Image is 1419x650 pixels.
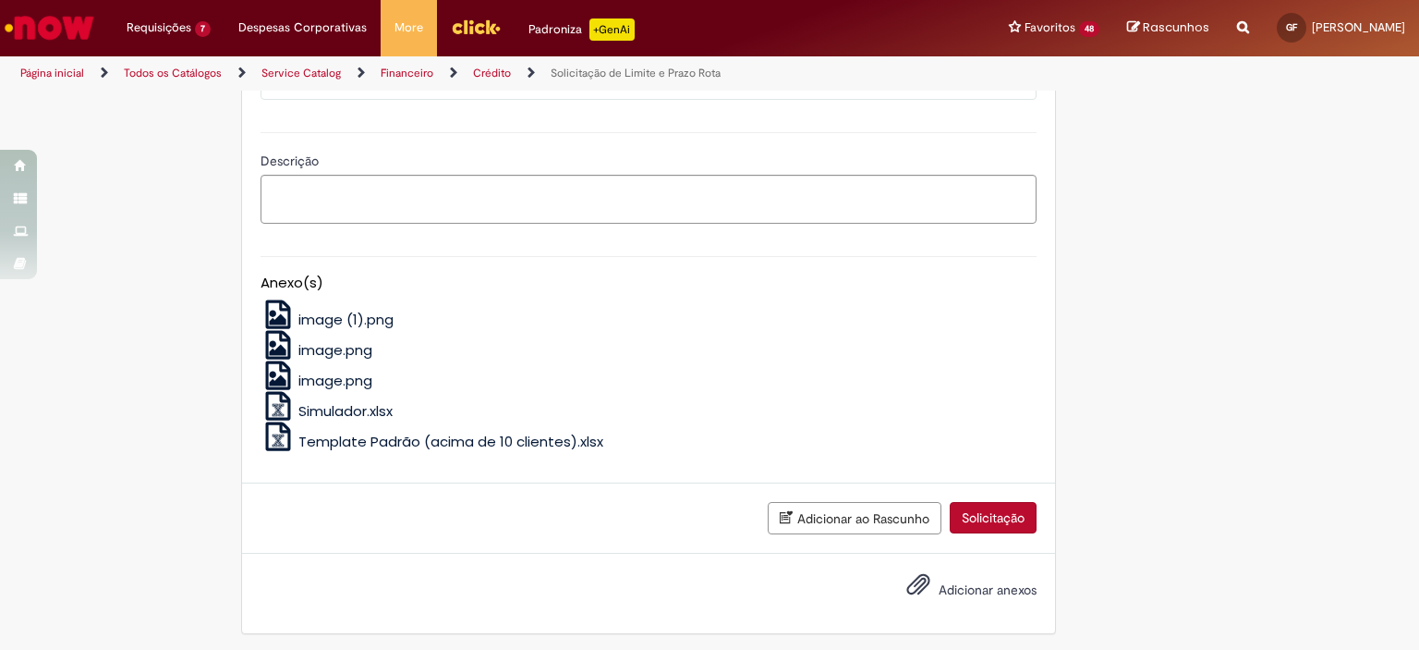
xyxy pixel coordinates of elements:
[1312,19,1405,35] span: [PERSON_NAME]
[1079,21,1099,37] span: 48
[939,582,1037,598] span: Adicionar anexos
[261,310,394,329] a: image (1).png
[127,18,191,37] span: Requisições
[195,21,211,37] span: 7
[298,340,372,360] span: image.png
[261,371,373,390] a: image.png
[20,66,84,80] a: Página inicial
[2,9,97,46] img: ServiceNow
[1025,18,1075,37] span: Favoritos
[298,401,393,421] span: Simulador.xlsx
[238,18,367,37] span: Despesas Corporativas
[451,13,501,41] img: click_logo_yellow_360x200.png
[124,66,222,80] a: Todos os Catálogos
[298,371,372,390] span: image.png
[298,310,394,329] span: image (1).png
[381,66,433,80] a: Financeiro
[1127,19,1209,37] a: Rascunhos
[261,432,604,451] a: Template Padrão (acima de 10 clientes).xlsx
[261,153,322,169] span: Descrição
[261,175,1037,225] textarea: Descrição
[298,432,603,451] span: Template Padrão (acima de 10 clientes).xlsx
[261,276,1037,291] h5: Anexo(s)
[261,340,373,360] a: image.png
[394,18,423,37] span: More
[473,66,511,80] a: Crédito
[528,18,635,41] div: Padroniza
[1286,21,1297,33] span: GF
[902,568,935,610] button: Adicionar anexos
[261,401,394,421] a: Simulador.xlsx
[14,56,932,91] ul: Trilhas de página
[551,66,721,80] a: Solicitação de Limite e Prazo Rota
[261,66,341,80] a: Service Catalog
[950,502,1037,533] button: Solicitação
[768,502,941,534] button: Adicionar ao Rascunho
[1143,18,1209,36] span: Rascunhos
[589,18,635,41] p: +GenAi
